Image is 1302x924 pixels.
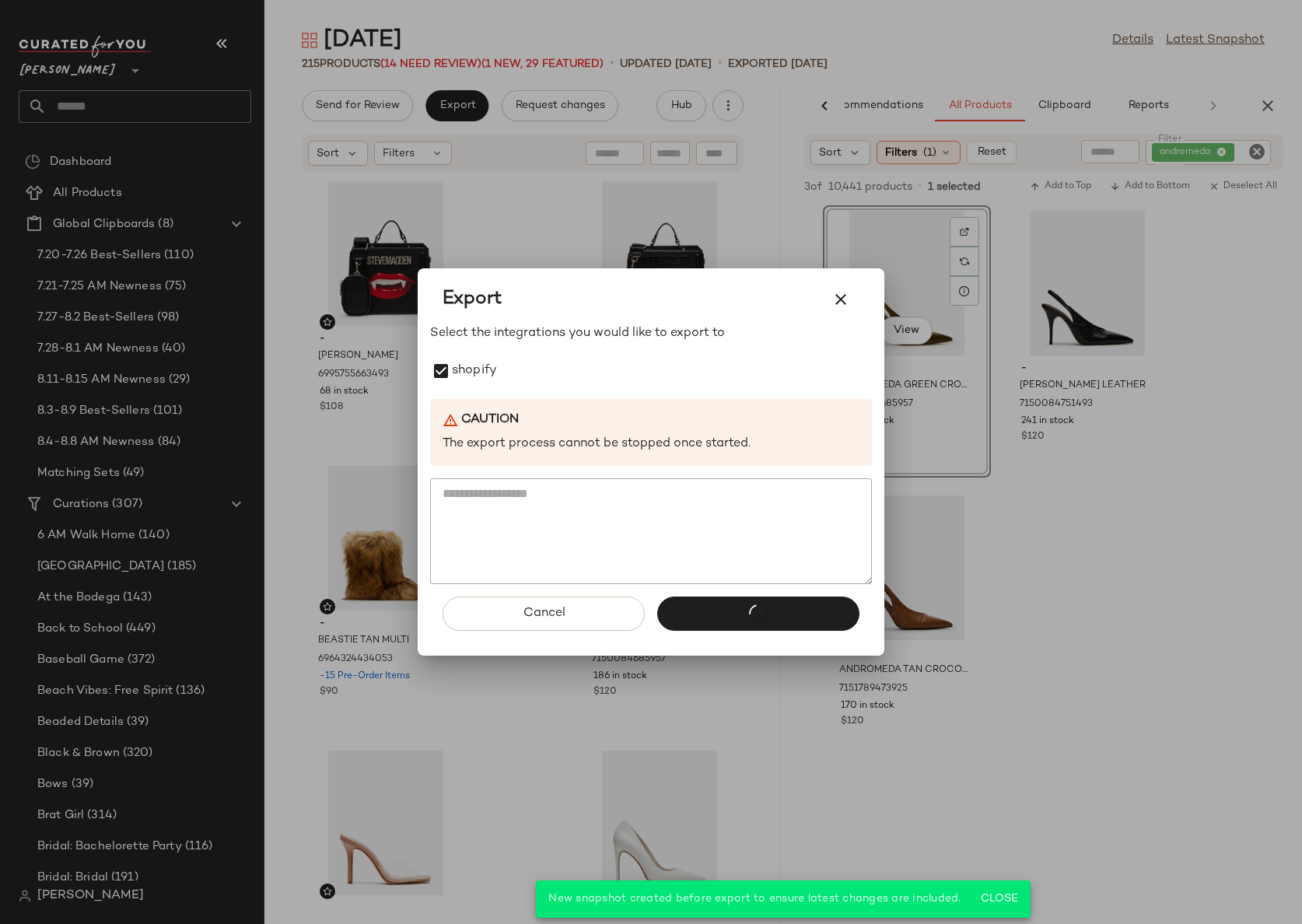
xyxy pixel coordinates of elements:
b: Caution [461,411,519,429]
span: New snapshot created before export to ensure latest changes are included. [548,893,961,905]
span: Cancel [522,606,565,621]
button: Cancel [443,597,645,631]
span: Export [443,287,502,312]
button: Close [974,885,1024,913]
span: Close [980,893,1018,905]
p: The export process cannot be stopped once started. [443,436,859,453]
label: shopify [452,355,497,387]
p: Select the integrations you would like to export to [430,324,872,343]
